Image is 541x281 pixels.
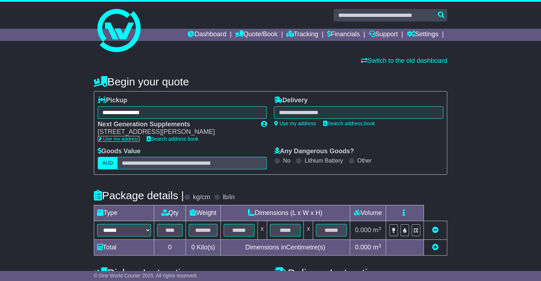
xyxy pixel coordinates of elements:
[357,157,372,164] label: Other
[98,128,254,136] div: [STREET_ADDRESS][PERSON_NAME]
[274,147,354,155] label: Any Dangerous Goods?
[188,29,226,41] a: Dashboard
[235,29,278,41] a: Quote/Book
[378,243,381,248] sup: 3
[154,205,185,221] td: Qty
[355,244,371,251] span: 0.000
[98,157,118,169] label: AUD
[94,273,198,278] span: © One World Courier 2025. All rights reserved.
[98,97,127,104] label: Pickup
[94,189,184,201] h4: Package details |
[304,157,343,164] label: Lithium Battery
[98,136,139,142] a: Use my address
[432,226,439,234] a: Remove this item
[373,244,381,251] span: m
[221,240,350,256] td: Dimensions in Centimetre(s)
[257,221,267,240] td: x
[154,240,185,256] td: 0
[369,29,398,41] a: Support
[223,193,235,201] label: lb/in
[191,244,195,251] span: 0
[323,121,375,126] a: Search address book
[274,121,316,126] a: Use my address
[378,226,381,231] sup: 3
[283,157,290,164] label: No
[94,267,267,279] h4: Pickup Instructions
[186,205,221,221] td: Weight
[94,205,154,221] td: Type
[147,136,198,142] a: Search address book
[304,221,313,240] td: x
[221,205,350,221] td: Dimensions (L x W x H)
[327,29,360,41] a: Financials
[432,244,439,251] a: Add new item
[274,97,307,104] label: Delivery
[355,226,371,234] span: 0.000
[361,57,447,64] a: Switch to the old dashboard
[286,29,318,41] a: Tracking
[186,240,221,256] td: Kilo(s)
[94,240,154,256] td: Total
[274,267,447,279] h4: Delivery Instructions
[193,193,210,201] label: kg/cm
[98,147,141,155] label: Goods Value
[407,29,438,41] a: Settings
[350,205,386,221] td: Volume
[373,226,381,234] span: m
[94,76,447,88] h4: Begin your quote
[98,121,254,128] div: Next Generation Supplements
